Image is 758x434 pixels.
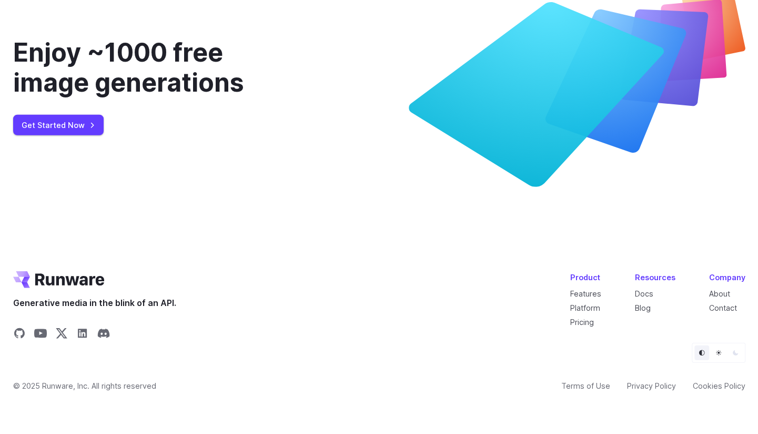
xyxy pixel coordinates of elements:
[13,327,26,343] a: Share on GitHub
[694,346,709,360] button: Default
[570,303,600,312] a: Platform
[570,318,594,327] a: Pricing
[13,271,105,288] a: Go to /
[709,289,730,298] a: About
[635,289,653,298] a: Docs
[709,303,737,312] a: Contact
[635,271,675,283] div: Resources
[97,327,110,343] a: Share on Discord
[692,343,745,363] ul: Theme selector
[709,271,745,283] div: Company
[34,327,47,343] a: Share on YouTube
[13,380,156,392] span: © 2025 Runware, Inc. All rights reserved
[570,289,601,298] a: Features
[693,380,745,392] a: Cookies Policy
[627,380,676,392] a: Privacy Policy
[728,346,743,360] button: Dark
[711,346,726,360] button: Light
[76,327,89,343] a: Share on LinkedIn
[13,297,176,310] span: Generative media in the blink of an API.
[561,380,610,392] a: Terms of Use
[13,115,104,135] a: Get Started Now
[13,37,299,98] div: Enjoy ~1000 free image generations
[635,303,651,312] a: Blog
[55,327,68,343] a: Share on X
[570,271,601,283] div: Product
